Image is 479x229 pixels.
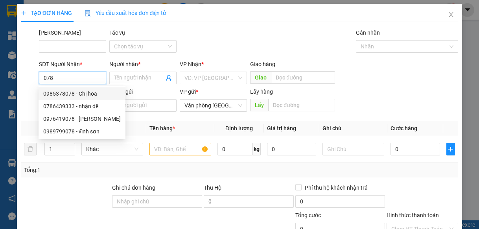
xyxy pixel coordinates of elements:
[250,61,275,67] span: Giao hàng
[447,146,455,152] span: plus
[23,6,82,71] b: XE GIƯỜNG NẰM CAO CẤP HÙNG THỤC
[39,87,125,100] div: 0985378078 - Chị hoa
[24,166,186,174] div: Tổng: 1
[180,87,247,96] div: VP gửi
[295,212,321,218] span: Tổng cước
[43,89,121,98] div: 0985378078 - Chị hoa
[43,127,121,136] div: 0989799078 - vĩnh sơn
[204,185,221,191] span: Thu Hộ
[166,75,172,81] span: user-add
[109,30,125,36] label: Tác vụ
[268,99,335,111] input: Dọc đường
[253,143,261,155] span: kg
[24,143,37,155] button: delete
[149,125,175,131] span: Tên hàng
[39,60,106,68] div: SĐT Người Nhận
[21,10,72,16] span: TẠO ĐƠN HÀNG
[387,212,439,218] label: Hình thức thanh toán
[21,10,26,16] span: plus
[440,4,462,26] button: Close
[271,71,335,84] input: Dọc đường
[112,185,155,191] label: Ghi chú đơn hàng
[391,125,417,131] span: Cước hàng
[85,10,167,16] span: Yêu cầu xuất hóa đơn điện tử
[250,89,273,95] span: Lấy hàng
[149,143,211,155] input: VD: Bàn, Ghế
[39,113,125,125] div: 0976419078 - dũng phương
[225,125,253,131] span: Định lượng
[448,11,454,18] span: close
[319,121,387,136] th: Ghi chú
[302,183,371,192] span: Phí thu hộ khách nhận trả
[39,100,125,113] div: 0786439333 - nhận dê
[39,125,125,138] div: 0989799078 - vĩnh sơn
[250,71,271,84] span: Giao
[112,195,202,208] input: Ghi chú đơn hàng
[250,99,268,111] span: Lấy
[43,114,121,123] div: 0976419078 - [PERSON_NAME]
[267,143,316,155] input: 0
[4,20,19,60] img: logo.jpg
[109,60,177,68] div: Người nhận
[85,10,91,17] img: icon
[267,125,296,131] span: Giá trị hàng
[356,30,380,36] label: Gán nhãn
[86,143,138,155] span: Khác
[184,100,242,111] span: Văn phòng Tân Kỳ
[39,40,106,53] input: Mã ĐH
[39,30,81,36] label: Mã ĐH
[322,143,384,155] input: Ghi Chú
[43,102,121,111] div: 0786439333 - nhận dê
[446,143,455,155] button: plus
[109,87,177,96] div: Người gửi
[180,61,201,67] span: VP Nhận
